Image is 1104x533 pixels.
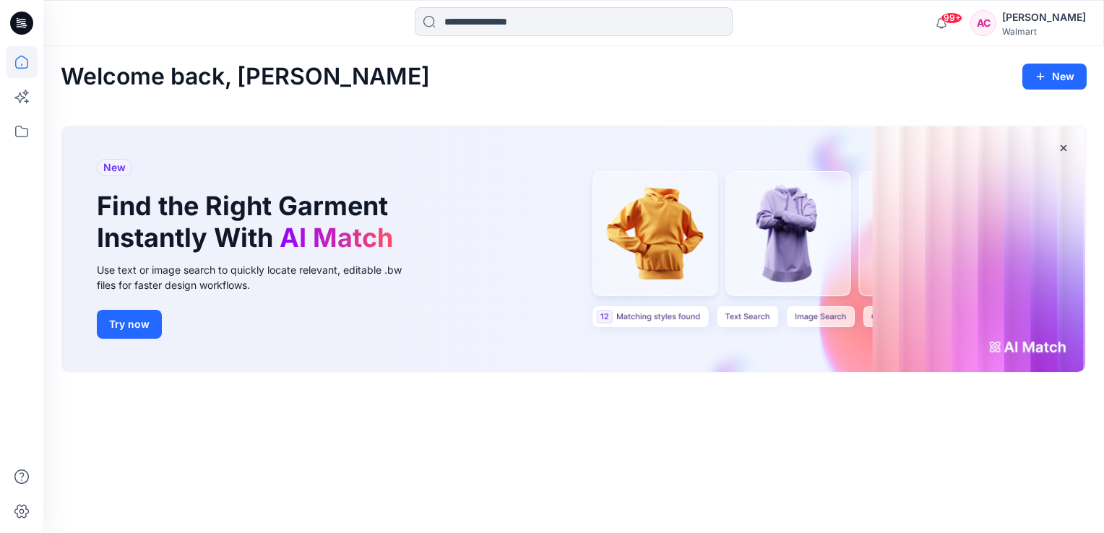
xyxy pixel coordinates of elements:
div: Walmart [1002,26,1086,37]
span: AI Match [280,222,393,253]
button: New [1022,64,1087,90]
h1: Find the Right Garment Instantly With [97,191,400,253]
button: Try now [97,310,162,339]
div: [PERSON_NAME] [1002,9,1086,26]
div: AC [970,10,996,36]
div: Use text or image search to quickly locate relevant, editable .bw files for faster design workflows. [97,262,422,292]
span: New [103,159,126,176]
h2: Welcome back, [PERSON_NAME] [61,64,430,90]
span: 99+ [941,12,962,24]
